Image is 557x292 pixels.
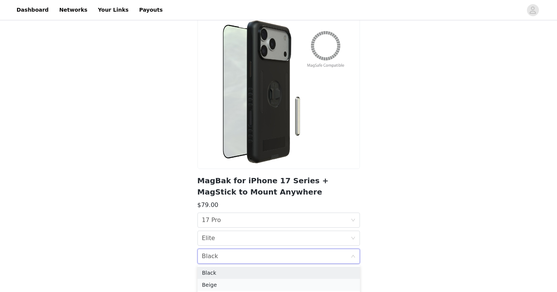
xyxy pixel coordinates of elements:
h2: MagBak for iPhone 17 Series + MagStick to Mount Anywhere [197,175,360,198]
div: Black [202,269,355,277]
div: Beige [202,281,355,289]
i: icon: down [351,254,355,259]
div: 17 Pro [202,213,221,227]
i: icon: down [351,236,355,241]
a: Your Links [93,2,133,18]
img: product variant image [198,7,360,169]
i: icon: down [351,218,355,223]
a: Payouts [135,2,167,18]
div: Black [202,249,218,263]
a: Dashboard [12,2,53,18]
div: Elite [202,231,215,245]
h3: $79.00 [197,201,360,210]
div: avatar [529,4,536,16]
a: Networks [55,2,92,18]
